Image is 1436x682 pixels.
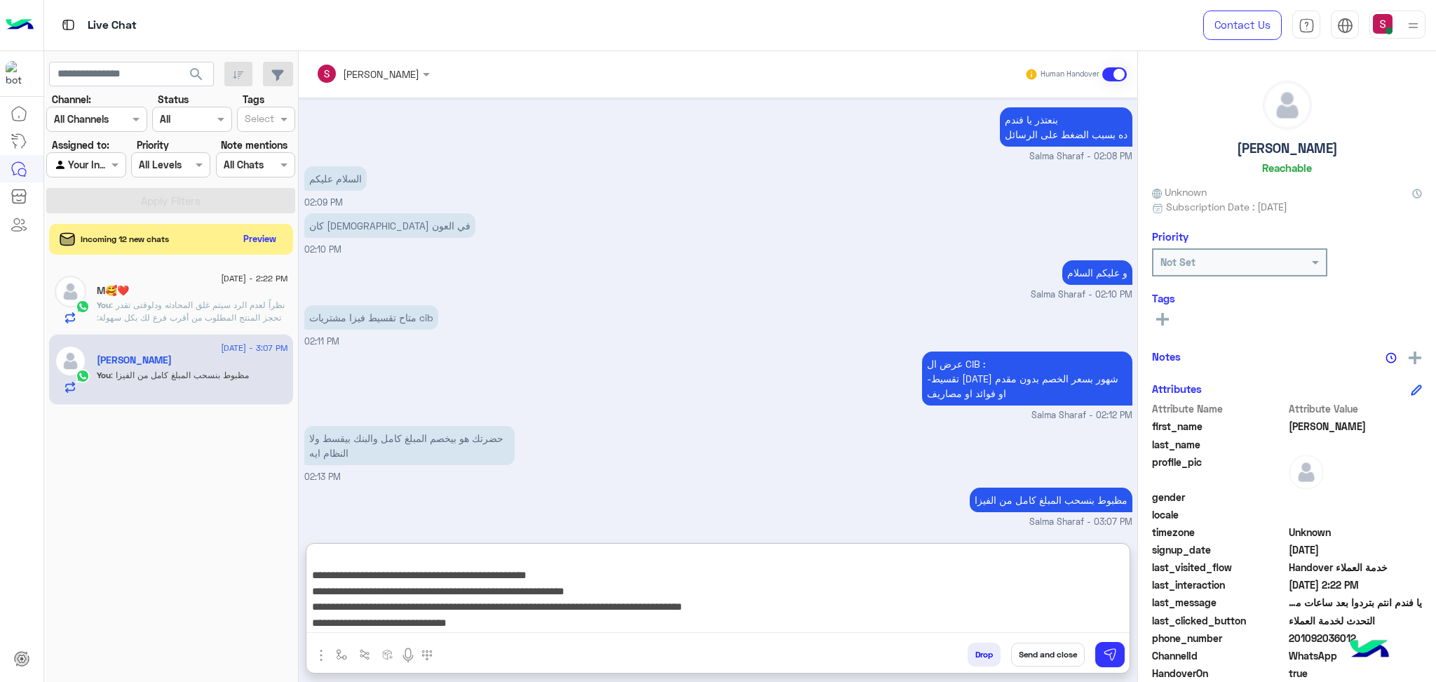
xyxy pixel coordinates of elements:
button: Apply Filters [46,188,295,213]
img: send voice note [400,647,416,664]
img: profile [1404,17,1422,34]
img: userImage [1373,14,1393,34]
h5: M🥰❤️ [97,285,129,297]
a: tab [1292,11,1320,40]
span: [DATE] - 3:07 PM [221,342,287,354]
span: [DATE] - 2:22 PM [221,272,287,285]
span: profile_pic [1152,455,1286,487]
span: 02:09 PM [304,197,343,208]
button: search [179,62,214,92]
a: Contact Us [1203,11,1282,40]
label: Status [158,92,189,107]
img: send attachment [313,647,330,664]
span: Subscription Date : [DATE] [1166,199,1287,214]
span: 02:11 PM [304,336,339,347]
span: HandoverOn [1152,666,1286,681]
span: 2025-08-28T21:15:17.089Z [1289,542,1423,557]
span: signup_date [1152,542,1286,557]
button: Drop [968,643,1001,667]
label: Assigned to: [52,138,109,152]
span: Unknown [1289,525,1423,540]
img: 1403182699927242 [6,61,31,86]
label: Note mentions [221,138,287,152]
span: last_name [1152,437,1286,452]
p: 29/8/2025, 2:09 PM [304,166,367,191]
h5: [PERSON_NAME] [1237,140,1338,156]
span: Unknown [1152,185,1207,199]
p: 29/8/2025, 2:10 PM [304,213,475,238]
span: phone_number [1152,631,1286,646]
span: 201092036012 [1289,631,1423,646]
button: Send and close [1011,643,1085,667]
small: Human Handover [1041,69,1099,80]
h6: Notes [1152,350,1181,363]
img: defaultAdmin.png [55,276,86,307]
label: Priority [137,138,169,152]
img: Trigger scenario [359,649,370,660]
span: Handover خدمة العملاء [1289,560,1423,575]
span: Incoming 12 new chats [81,233,169,246]
span: null [1289,507,1423,522]
span: التحدث لخدمة العملاء [1289,613,1423,628]
label: Tags [243,92,264,107]
p: Live Chat [88,16,137,35]
span: 02:10 PM [304,244,341,255]
h5: Salah [97,354,172,366]
p: 29/8/2025, 2:11 PM [304,305,438,330]
span: You [97,300,111,310]
img: make a call [421,650,433,661]
span: timezone [1152,525,1286,540]
p: 29/8/2025, 2:13 PM [304,426,515,465]
span: يا فندم انتم بتردوا بعد ساعات ما بكونش ماسك التليفون [1289,595,1423,610]
p: 29/8/2025, 2:12 PM [922,352,1132,406]
img: add [1409,352,1421,364]
span: locale [1152,507,1286,522]
img: Logo [6,11,34,40]
span: first_name [1152,419,1286,434]
span: 02:13 PM [304,472,341,482]
label: Channel: [52,92,91,107]
div: Select [243,111,274,129]
button: create order [377,643,400,666]
span: Attribute Value [1289,401,1423,416]
p: 29/8/2025, 3:07 PM [970,488,1132,512]
span: 2 [1289,648,1423,663]
span: last_visited_flow [1152,560,1286,575]
span: null [1289,490,1423,504]
span: search [188,66,205,83]
img: defaultAdmin.png [1264,81,1311,129]
img: send message [1103,648,1117,662]
img: WhatsApp [76,300,90,314]
img: tab [60,16,77,34]
button: select flow [330,643,353,666]
span: true [1289,666,1423,681]
h6: Priority [1152,230,1188,243]
span: last_interaction [1152,577,1286,592]
span: نظراً لعدم الرد سيتم غلق المحادثه ودلوقتى تقدر تحجز المنتج المطلوب من أقرب فرع لك بكل سهولة: 1️⃣ ... [97,300,287,411]
span: Salma Sharaf - 02:12 PM [1031,409,1132,422]
img: hulul-logo.png [1345,626,1394,675]
span: Salma Sharaf - 03:07 PM [1029,516,1132,529]
span: مظبوط بنسحب المبلغ كامل من الفيزا [111,370,249,380]
img: defaultAdmin.png [55,345,86,377]
img: notes [1386,352,1397,363]
span: 2025-08-29T11:22:00.184117Z [1289,577,1423,592]
img: defaultAdmin.png [1289,455,1324,490]
span: gender [1152,490,1286,504]
p: 29/8/2025, 2:08 PM [1000,107,1132,147]
h6: Attributes [1152,382,1202,395]
span: last_message [1152,595,1286,610]
img: select flow [336,649,347,660]
span: Salma Sharaf - 02:08 PM [1029,150,1132,163]
h6: Tags [1152,292,1422,305]
img: WhatsApp [76,369,90,383]
p: 29/8/2025, 2:10 PM [1062,260,1132,285]
span: ChannelId [1152,648,1286,663]
img: tab [1299,18,1315,34]
button: Trigger scenario [353,643,377,666]
button: Preview [238,229,283,249]
img: tab [1337,18,1353,34]
span: Attribute Name [1152,401,1286,416]
span: You [97,370,111,380]
span: Salah [1289,419,1423,434]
